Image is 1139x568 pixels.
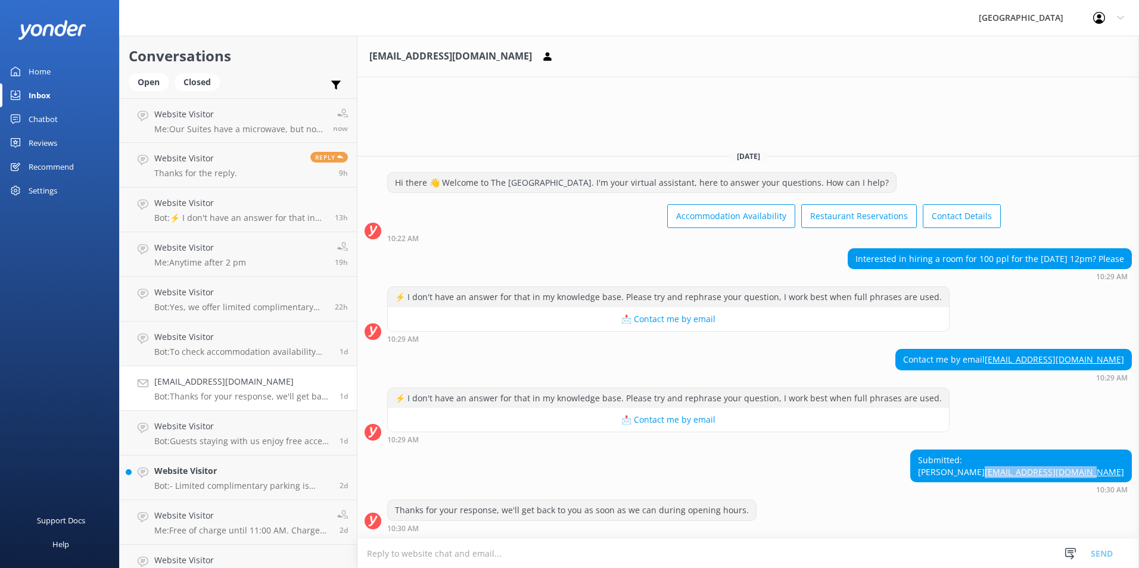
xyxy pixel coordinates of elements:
span: Sep 23 2025 07:08am (UTC +12:00) Pacific/Auckland [333,123,348,133]
div: Sep 21 2025 10:29am (UTC +12:00) Pacific/Auckland [387,335,950,343]
strong: 10:29 AM [1096,374,1128,382]
a: [EMAIL_ADDRESS][DOMAIN_NAME] [985,466,1124,478]
strong: 10:29 AM [387,436,419,444]
div: Submitted: [PERSON_NAME] [911,450,1131,482]
strong: 10:22 AM [387,235,419,242]
a: [EMAIL_ADDRESS][DOMAIN_NAME]Bot:Thanks for your response, we'll get back to you as soon as we can... [120,366,357,411]
span: Sep 22 2025 05:32pm (UTC +12:00) Pacific/Auckland [335,213,348,223]
h4: Website Visitor [154,509,328,522]
p: Bot: ⚡ I don't have an answer for that in my knowledge base. Please try and rephrase your questio... [154,213,326,223]
a: Website VisitorBot:Yes, we offer limited complimentary parking on-site, with the option to reserv... [120,277,357,322]
p: Me: Our Suites have a microwave, but not in our studio rooms. Studio Rooms have tea/coffee making... [154,124,324,135]
h4: Website Visitor [154,286,326,299]
span: Sep 20 2025 08:51am (UTC +12:00) Pacific/Auckland [340,525,348,535]
div: Interested in hiring a room for 100 ppl for the [DATE] 12pm? Please [848,249,1131,269]
div: Thanks for your response, we'll get back to you as soon as we can during opening hours. [388,500,756,520]
strong: 10:30 AM [1096,486,1128,494]
h4: Website Visitor [154,330,331,344]
span: Sep 21 2025 06:54pm (UTC +12:00) Pacific/Auckland [340,347,348,357]
div: Recommend [29,155,74,179]
h4: Website Visitor [154,108,324,121]
div: Settings [29,179,57,202]
span: Sep 22 2025 09:53pm (UTC +12:00) Pacific/Auckland [339,168,348,178]
span: Sep 22 2025 11:52am (UTC +12:00) Pacific/Auckland [335,257,348,267]
span: Sep 20 2025 06:31pm (UTC +12:00) Pacific/Auckland [340,480,348,491]
a: Website VisitorMe:Our Suites have a microwave, but not in our studio rooms. Studio Rooms have tea... [120,98,357,143]
a: Website VisitorBot:⚡ I don't have an answer for that in my knowledge base. Please try and rephras... [120,188,357,232]
h4: Website Visitor [154,554,331,567]
button: Restaurant Reservations [801,204,917,228]
p: Bot: - Limited complimentary parking is offered on-site. - There is an option to reserve a paid s... [154,480,331,491]
div: Sep 21 2025 10:29am (UTC +12:00) Pacific/Auckland [387,435,950,444]
div: ⚡ I don't have an answer for that in my knowledge base. Please try and rephrase your question, I ... [388,388,949,408]
div: Contact me by email [896,349,1131,370]
a: Website VisitorBot:To check accommodation availability and make a booking, please visit [URL][DOM... [120,322,357,366]
h4: Website Visitor [154,196,326,210]
p: Thanks for the reply. [154,168,237,179]
div: Hi there 👋 Welcome to The [GEOGRAPHIC_DATA]. I'm your virtual assistant, here to answer your ques... [388,173,896,193]
a: Website VisitorMe:Anytime after 2 pm19h [120,232,357,277]
button: 📩 Contact me by email [388,307,949,331]
div: Sep 21 2025 10:22am (UTC +12:00) Pacific/Auckland [387,234,1001,242]
button: Contact Details [923,204,1001,228]
p: Bot: Guests staying with us enjoy free access to Ngāmotu Links Golf Course, one of the region’s p... [154,436,331,447]
h4: Website Visitor [154,152,237,165]
strong: 10:29 AM [387,336,419,343]
span: Sep 21 2025 10:30am (UTC +12:00) Pacific/Auckland [340,391,348,401]
div: Open [129,73,169,91]
div: Closed [175,73,220,91]
h4: Website Visitor [154,241,246,254]
a: Closed [175,75,226,88]
div: Sep 21 2025 10:29am (UTC +12:00) Pacific/Auckland [895,373,1132,382]
a: Open [129,75,175,88]
span: Sep 21 2025 07:30am (UTC +12:00) Pacific/Auckland [340,436,348,446]
h3: [EMAIL_ADDRESS][DOMAIN_NAME] [369,49,532,64]
img: yonder-white-logo.png [18,20,86,40]
strong: 10:30 AM [387,525,419,532]
p: Me: Free of charge until 11:00 AM. Charges will apply thereafter [154,525,328,536]
p: Me: Anytime after 2 pm [154,257,246,268]
h4: Website Visitor [154,420,331,433]
div: Home [29,60,51,83]
p: Bot: To check accommodation availability and make a booking, please visit [URL][DOMAIN_NAME]. [154,347,331,357]
a: Website VisitorMe:Free of charge until 11:00 AM. Charges will apply thereafter2d [120,500,357,545]
div: Sep 21 2025 10:30am (UTC +12:00) Pacific/Auckland [910,485,1132,494]
h2: Conversations [129,45,348,67]
a: Website VisitorThanks for the reply.Reply9h [120,143,357,188]
span: [DATE] [730,151,767,161]
button: 📩 Contact me by email [388,408,949,432]
span: Sep 22 2025 08:47am (UTC +12:00) Pacific/Auckland [335,302,348,312]
strong: 10:29 AM [1096,273,1128,280]
button: Accommodation Availability [667,204,795,228]
a: Website VisitorBot:- Limited complimentary parking is offered on-site. - There is an option to re... [120,455,357,500]
h4: Website Visitor [154,464,331,478]
div: Support Docs [37,508,85,532]
a: Website VisitorBot:Guests staying with us enjoy free access to Ngāmotu Links Golf Course, one of ... [120,411,357,455]
a: [EMAIL_ADDRESS][DOMAIN_NAME] [985,354,1124,365]
div: Chatbot [29,107,58,131]
span: Reply [310,152,348,163]
div: Help [52,532,69,556]
div: Inbox [29,83,51,107]
div: Sep 21 2025 10:29am (UTC +12:00) Pacific/Auckland [848,272,1132,280]
p: Bot: Yes, we offer limited complimentary parking on-site, with the option to reserve a paid space... [154,302,326,313]
h4: [EMAIL_ADDRESS][DOMAIN_NAME] [154,375,331,388]
div: ⚡ I don't have an answer for that in my knowledge base. Please try and rephrase your question, I ... [388,287,949,307]
p: Bot: Thanks for your response, we'll get back to you as soon as we can during opening hours. [154,391,331,402]
div: Reviews [29,131,57,155]
div: Sep 21 2025 10:30am (UTC +12:00) Pacific/Auckland [387,524,757,532]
